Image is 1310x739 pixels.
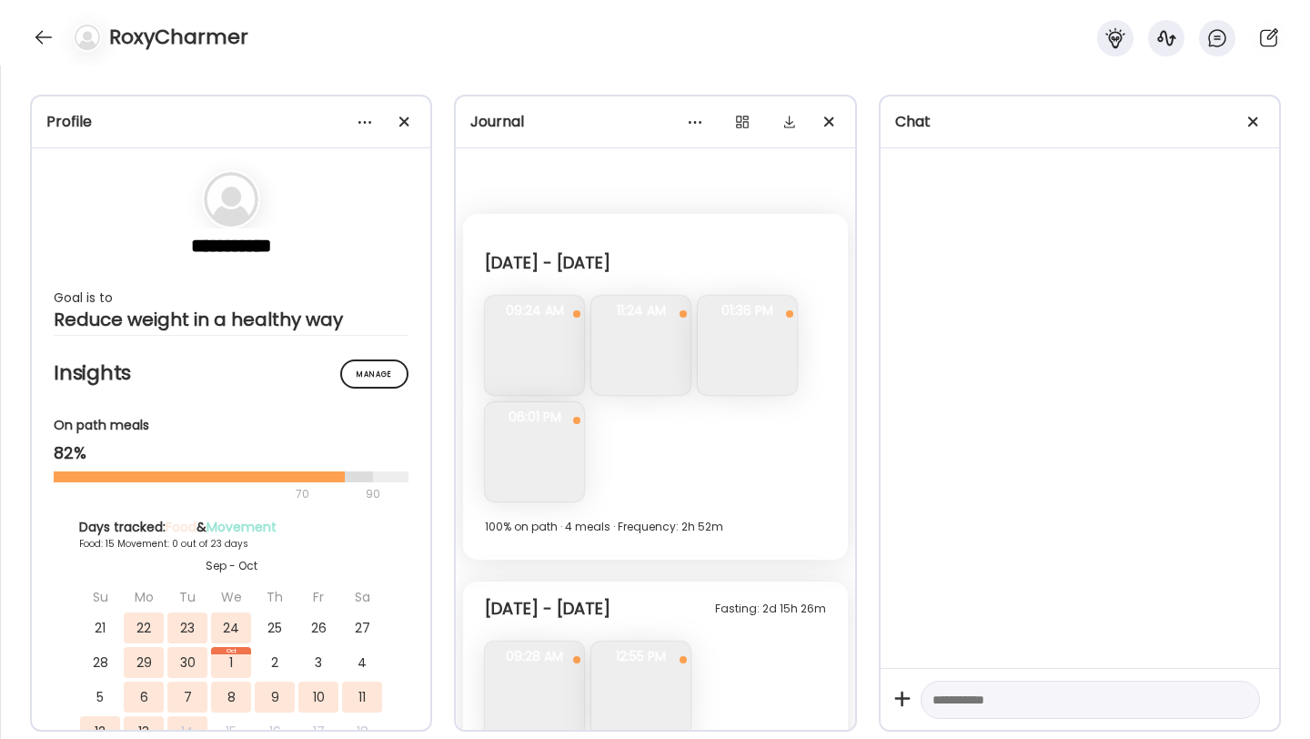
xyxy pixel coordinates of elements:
h4: RoxyCharmer [109,23,248,52]
div: Th [255,582,295,612]
div: Fr [298,582,338,612]
span: 09:24 AM [485,302,584,319]
div: 4 [342,647,382,678]
div: 9 [255,682,295,713]
div: 5 [80,682,120,713]
div: Manage [340,359,408,389]
span: Movement [207,518,277,536]
div: 8 [211,682,251,713]
div: 25 [255,612,295,643]
div: 2 [255,647,295,678]
div: Su [80,582,120,612]
div: 22 [124,612,164,643]
div: Tu [167,582,207,612]
div: 6 [124,682,164,713]
div: On path meals [54,416,408,435]
div: 28 [80,647,120,678]
span: 11:24 AM [591,302,690,319]
div: 100% on path · 4 meals · Frequency: 2h 52m [485,516,825,538]
span: 09:28 AM [485,648,584,664]
span: Food [166,518,196,536]
div: 24 [211,612,251,643]
div: Sa [342,582,382,612]
span: 01:36 PM [698,302,797,319]
div: Goal is to [54,287,408,309]
div: 11 [342,682,382,713]
div: Profile [46,111,416,133]
div: Oct [211,647,251,654]
div: 26 [298,612,338,643]
div: [DATE] - [DATE] [485,598,610,620]
div: 29 [124,647,164,678]
div: 10 [298,682,338,713]
div: Sep - Oct [79,558,383,574]
div: 30 [167,647,207,678]
span: 12:55 PM [591,648,690,664]
div: 1 [211,647,251,678]
div: Mo [124,582,164,612]
div: 21 [80,612,120,643]
div: We [211,582,251,612]
div: Chat [895,111,1265,133]
h2: Insights [54,359,408,387]
span: 06:01 PM [485,409,584,425]
div: 27 [342,612,382,643]
div: 23 [167,612,207,643]
div: 7 [167,682,207,713]
div: 3 [298,647,338,678]
div: Days tracked: & [79,518,383,537]
div: Reduce weight in a healthy way [54,309,408,330]
div: 82% [54,442,408,464]
img: bg-avatar-default.svg [204,172,258,227]
div: 70 [54,483,360,505]
div: 90 [364,483,382,505]
div: Food: 15 Movement: 0 out of 23 days [79,537,383,551]
div: [DATE] - [DATE] [485,252,610,274]
img: bg-avatar-default.svg [75,25,100,50]
div: Journal [470,111,840,133]
div: Fasting: 2d 15h 26m [715,598,826,620]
